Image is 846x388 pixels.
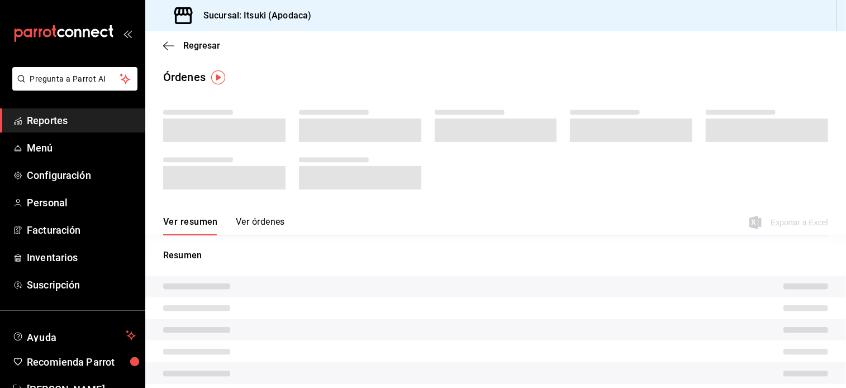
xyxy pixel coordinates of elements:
[27,356,115,368] font: Recomienda Parrot
[8,81,137,93] a: Pregunta a Parrot AI
[27,115,68,126] font: Reportes
[12,67,137,91] button: Pregunta a Parrot AI
[163,216,218,228] font: Ver resumen
[183,40,220,51] span: Regresar
[123,29,132,38] button: open_drawer_menu
[30,73,120,85] span: Pregunta a Parrot AI
[27,279,80,291] font: Suscripción
[27,197,68,209] font: Personal
[27,169,91,181] font: Configuración
[163,249,828,262] p: Resumen
[163,216,285,235] div: Pestañas de navegación
[163,40,220,51] button: Regresar
[27,224,80,236] font: Facturación
[27,252,78,263] font: Inventarios
[211,70,225,84] img: Marcador de información sobre herramientas
[163,69,206,86] div: Órdenes
[27,329,121,342] span: Ayuda
[236,216,285,235] button: Ver órdenes
[27,142,53,154] font: Menú
[194,9,311,22] h3: Sucursal: Itsuki (Apodaca)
